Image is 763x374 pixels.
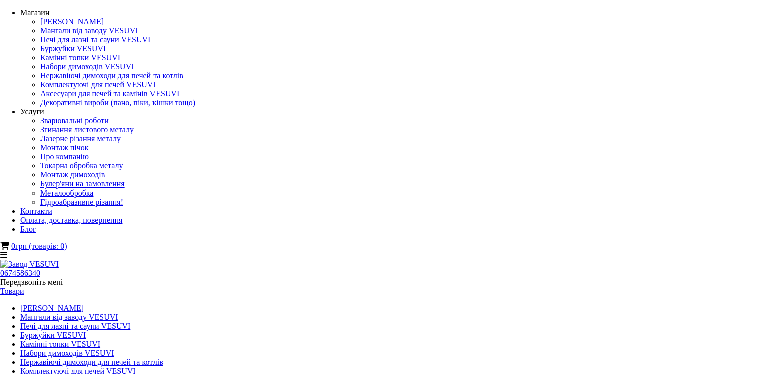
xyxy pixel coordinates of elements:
[40,53,120,62] a: Камінні топки VESUVI
[20,331,86,339] a: Буржуйки VESUVI
[20,8,763,17] div: Магазин
[40,44,106,53] a: Буржуйки VESUVI
[11,242,67,250] a: 0грн (товарів: 0)
[40,17,104,26] a: [PERSON_NAME]
[20,340,100,348] a: Камінні топки VESUVI
[40,98,195,107] a: Декоративні вироби (пано, піки, кішки тощо)
[40,161,123,170] a: Токарна обробка металу
[40,35,150,44] a: Печі для лазні та сауни VESUVI
[20,313,118,321] a: Мангали від заводу VESUVI
[40,189,93,197] a: Металообробка
[40,143,89,152] a: Монтаж пічок
[40,152,89,161] a: Про компанію
[20,304,84,312] a: [PERSON_NAME]
[40,71,183,80] a: Нержавіючі димоходи для печей та котлів
[20,225,36,233] a: Блог
[40,134,121,143] a: Лазерне різання металу
[20,207,52,215] a: Контакти
[40,198,123,206] a: Гідроабразивне різання!
[40,116,109,125] a: Зварювальні роботи
[40,89,179,98] a: Аксесуари для печей та камінів VESUVI
[20,358,163,366] a: Нержавіючі димоходи для печей та котлів
[40,26,138,35] a: Мангали від заводу VESUVI
[20,322,130,330] a: Печі для лазні та сауни VESUVI
[20,216,122,224] a: Оплата, доставка, повернення
[40,80,156,89] a: Комплектуючі для печей VESUVI
[20,107,763,116] div: Услуги
[40,125,134,134] a: Згинання листового металу
[40,62,134,71] a: Набори димоходів VESUVI
[40,179,125,188] a: Булер'яни на замовлення
[20,349,114,357] a: Набори димоходів VESUVI
[40,170,105,179] a: Монтаж димоходів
